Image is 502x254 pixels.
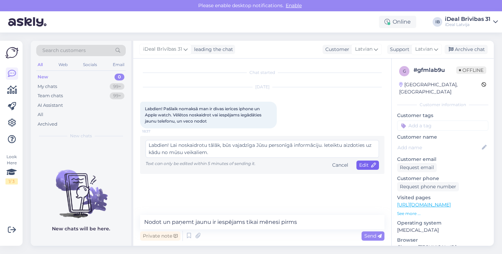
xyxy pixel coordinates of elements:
[445,16,490,22] div: iDeal Brīvības 31
[433,17,442,27] div: IB
[42,47,86,54] span: Search customers
[140,215,384,229] textarea: Nodot un paņemt jaunu ir iespējams tikai mēnesi pirms
[413,66,456,74] div: # gfmlab9u
[397,102,488,108] div: Customer information
[445,16,498,27] a: iDeal Brīvības 31iDeal Latvija
[397,112,488,119] p: Customer tags
[38,121,57,128] div: Archived
[397,237,488,244] p: Browser
[379,16,416,28] div: Online
[140,231,180,241] div: Private note
[364,233,382,239] span: Send
[397,120,488,131] input: Add a tag
[82,60,98,69] div: Socials
[415,46,433,53] span: Latvian
[140,69,384,76] div: Chat started
[397,244,488,251] p: Chrome [TECHNICAL_ID]
[397,163,437,172] div: Request email
[355,46,372,53] span: Latvian
[387,46,409,53] div: Support
[38,102,63,109] div: AI Assistant
[146,140,379,158] textarea: Labdien! Lai noskaidrotu tālāk, būs vajadzīga Jūsu personīgā informāciju. Ieteiktu aizdoties uz k...
[143,46,182,53] span: iDeal Brīvības 31
[110,92,124,99] div: 99+
[397,194,488,201] p: Visited pages
[57,60,69,69] div: Web
[445,22,490,27] div: iDeal Latvija
[52,225,110,232] p: New chats will be here.
[397,219,488,227] p: Operating system
[397,211,488,217] p: See more ...
[397,144,480,151] input: Add name
[397,134,488,141] p: Customer name
[38,111,43,118] div: All
[38,83,57,90] div: My chats
[456,66,486,74] span: Offline
[397,175,488,182] p: Customer phone
[5,178,18,185] div: 1 / 3
[397,156,488,163] p: Customer email
[397,182,459,191] div: Request phone number
[5,154,18,185] div: Look Here
[110,83,124,90] div: 99+
[38,92,63,99] div: Team chats
[284,2,304,9] span: Enable
[142,129,168,134] span: 18:37
[146,161,256,166] span: Text can only be edited within 5 minutes of sending it.
[397,227,488,234] p: [MEDICAL_DATA]
[5,46,18,59] img: Askly Logo
[36,60,44,69] div: All
[397,202,451,208] a: [URL][DOMAIN_NAME]
[399,81,481,96] div: [GEOGRAPHIC_DATA], [GEOGRAPHIC_DATA]
[323,46,349,53] div: Customer
[329,161,351,170] div: Cancel
[38,74,48,80] div: New
[31,157,131,219] img: No chats
[403,68,406,74] span: g
[111,60,126,69] div: Email
[140,84,384,90] div: [DATE]
[114,74,124,80] div: 0
[445,45,488,54] div: Archive chat
[191,46,233,53] div: leading the chat
[70,133,92,139] span: New chats
[145,106,262,124] span: Labdien! Pašlaik nomaksā man ir divas ierīces iphone un Apple watch. Vēlētos noskaidrot vai iespē...
[359,162,376,168] span: Edit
